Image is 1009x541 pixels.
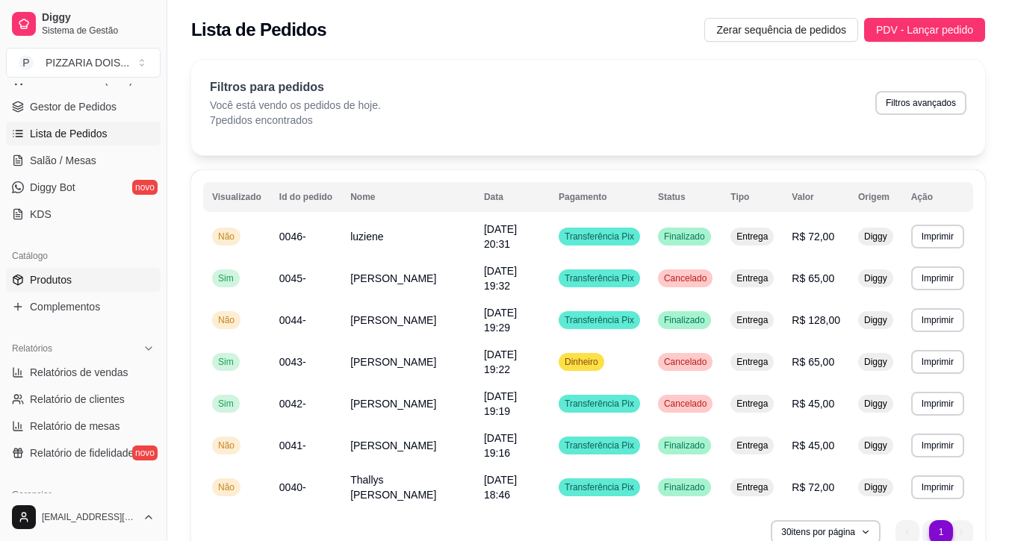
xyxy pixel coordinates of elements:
span: Complementos [30,299,100,314]
span: Sim [215,398,237,410]
span: [EMAIL_ADDRESS][DOMAIN_NAME] [42,511,137,523]
span: Diggy Bot [30,180,75,195]
span: R$ 45,00 [792,398,834,410]
th: Visualizado [203,182,270,212]
span: 0041- [279,440,306,451]
span: Diggy [861,231,890,243]
span: Diggy [861,272,890,284]
th: Tipo [721,182,783,212]
th: Valor [783,182,849,212]
span: 0046- [279,231,306,243]
span: 0042- [279,398,306,410]
th: Status [649,182,721,212]
a: Relatório de mesas [6,414,161,438]
span: Relatórios [12,343,52,354]
span: Relatórios de vendas [30,365,128,380]
span: Entrega [733,440,771,451]
span: Entrega [733,314,771,326]
span: Cancelado [661,356,710,368]
th: Origem [849,182,902,212]
span: Finalizado [661,231,708,243]
span: Entrega [733,398,771,410]
span: Finalizado [661,481,708,493]
button: Imprimir [911,392,964,416]
a: Gestor de Pedidos [6,95,161,119]
span: [PERSON_NAME] [350,398,436,410]
button: Imprimir [911,475,964,499]
div: Catálogo [6,244,161,268]
span: 0040- [279,481,306,493]
a: Lista de Pedidos [6,122,161,146]
span: [PERSON_NAME] [350,440,436,451]
button: Imprimir [911,350,964,374]
span: Finalizado [661,314,708,326]
a: KDS [6,202,161,226]
span: PDV - Lançar pedido [876,22,973,38]
span: Não [215,314,237,326]
span: Gestor de Pedidos [30,99,117,114]
span: R$ 128,00 [792,314,840,326]
span: KDS [30,207,52,222]
span: Sim [215,272,237,284]
span: R$ 72,00 [792,481,834,493]
th: Pagamento [550,182,649,212]
span: Relatório de fidelidade [30,445,134,460]
span: Zerar sequência de pedidos [716,22,846,38]
span: Sistema de Gestão [42,25,155,37]
span: Finalizado [661,440,708,451]
button: Zerar sequência de pedidos [704,18,858,42]
a: Relatório de fidelidadenovo [6,441,161,465]
span: [DATE] 19:16 [484,432,517,459]
span: [PERSON_NAME] [350,356,436,368]
button: Imprimir [911,225,964,248]
span: R$ 65,00 [792,272,834,284]
th: Nome [341,182,475,212]
a: Relatórios de vendas [6,360,161,384]
span: Relatório de clientes [30,392,125,407]
p: 7 pedidos encontrados [210,113,381,128]
th: Data [475,182,550,212]
span: 0045- [279,272,306,284]
span: R$ 45,00 [792,440,834,451]
th: Id do pedido [270,182,341,212]
span: Transferência Pix [562,231,637,243]
span: Não [215,481,237,493]
h2: Lista de Pedidos [191,18,326,42]
button: Imprimir [911,308,964,332]
span: Entrega [733,272,771,284]
span: Entrega [733,231,771,243]
span: R$ 72,00 [792,231,834,243]
span: Diggy [861,481,890,493]
span: [DATE] 18:46 [484,474,517,501]
p: Você está vendo os pedidos de hoje. [210,98,381,113]
span: Dinheiro [562,356,601,368]
button: Filtros avançados [875,91,966,115]
span: Lista de Pedidos [30,126,108,141]
button: Imprimir [911,266,964,290]
a: Relatório de clientes [6,387,161,411]
th: Ação [902,182,973,212]
span: Relatório de mesas [30,419,120,434]
span: [DATE] 19:29 [484,307,517,334]
span: [DATE] 19:32 [484,265,517,292]
span: Cancelado [661,272,710,284]
span: Transferência Pix [562,398,637,410]
span: Transferência Pix [562,440,637,451]
span: [DATE] 19:22 [484,348,517,375]
span: luziene [350,231,383,243]
a: DiggySistema de Gestão [6,6,161,42]
span: Não [215,231,237,243]
span: Entrega [733,481,771,493]
div: PIZZARIA DOIS ... [46,55,129,70]
span: 0043- [279,356,306,368]
span: Transferência Pix [562,481,637,493]
span: [PERSON_NAME] [350,314,436,326]
a: Salão / Mesas [6,148,161,172]
span: Diggy [861,440,890,451]
span: Entrega [733,356,771,368]
button: Select a team [6,48,161,78]
button: [EMAIL_ADDRESS][DOMAIN_NAME] [6,499,161,535]
span: Transferência Pix [562,314,637,326]
span: Thallys [PERSON_NAME] [350,474,436,501]
button: PDV - Lançar pedido [864,18,985,42]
